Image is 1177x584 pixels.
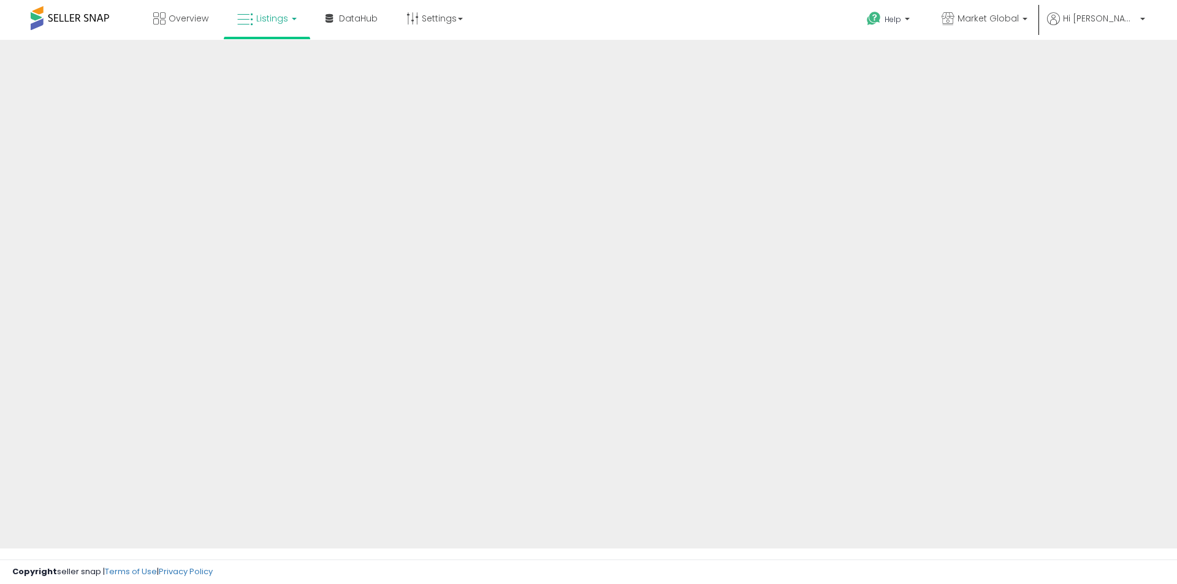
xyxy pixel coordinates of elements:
span: Market Global [958,12,1019,25]
span: Overview [169,12,208,25]
span: Help [885,14,901,25]
span: Hi [PERSON_NAME] [1063,12,1137,25]
a: Help [857,2,922,40]
span: DataHub [339,12,378,25]
a: Hi [PERSON_NAME] [1047,12,1145,40]
span: Listings [256,12,288,25]
i: Get Help [866,11,882,26]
